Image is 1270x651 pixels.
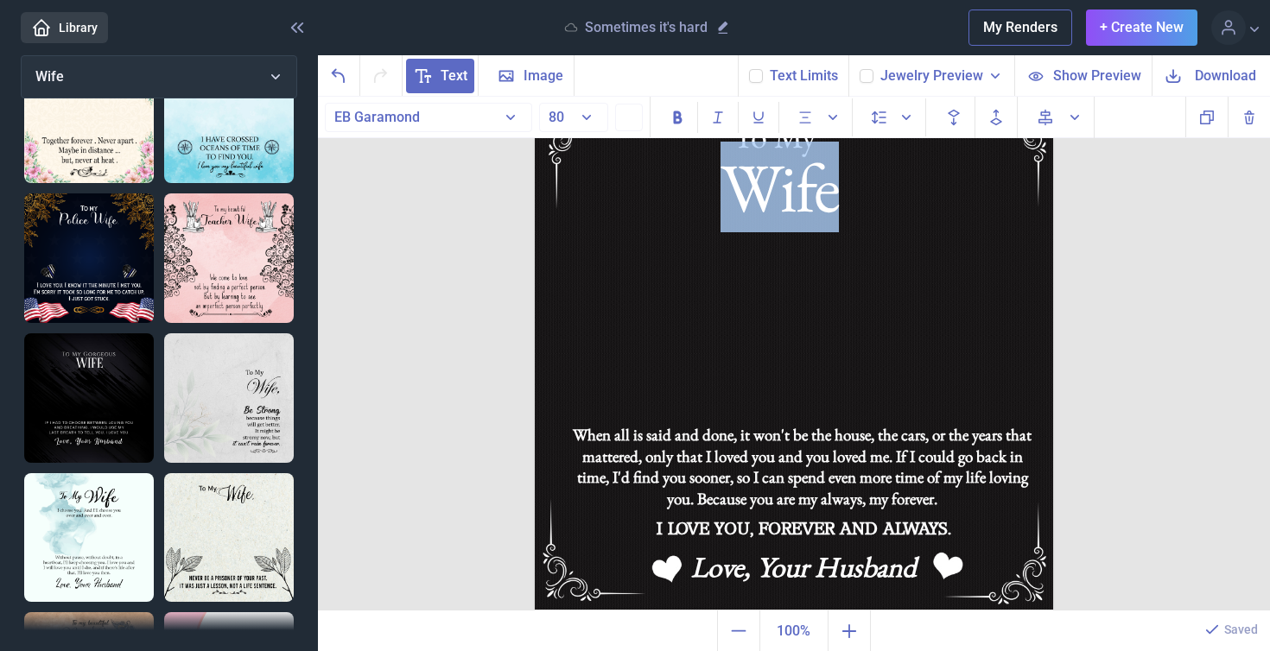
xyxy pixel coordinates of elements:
[860,98,926,136] button: Spacing
[21,12,108,43] a: Library
[35,68,64,85] span: Wife
[585,19,708,36] p: Sometimes it's hard
[318,55,360,96] button: Undo
[24,333,154,463] img: To my gorgeous wife
[164,54,294,183] img: Navy wife
[968,9,1072,46] button: My Renders
[24,193,154,323] img: Police wife
[1025,97,1095,138] button: Align to page
[739,102,779,133] button: Underline
[1228,97,1270,137] button: Delete
[698,102,739,133] button: Italic
[880,66,983,86] span: Jewelry Preview
[717,610,759,651] button: Zoom out
[764,614,824,648] span: 100%
[535,93,1053,611] img: b016.jpg
[1053,66,1141,85] span: Show Preview
[567,425,1038,515] div: To enrich screen reader interactions, please activate Accessibility in Grammarly extension settings
[610,515,998,549] div: I LOVE YOU, FOREVER AND ALWAYS.
[524,66,563,86] span: Image
[549,109,564,125] span: 80
[975,97,1018,138] button: Forwards
[609,543,999,588] div: Love, Your Husband
[539,103,608,132] button: 80
[1014,55,1152,96] button: Show Preview
[24,54,154,183] img: Military wife
[325,103,532,132] button: EB Garamond
[880,66,1004,86] button: Jewelry Preview
[829,610,871,651] button: Zoom in
[334,109,420,125] span: EB Garamond
[770,66,838,86] button: Text Limits
[1152,55,1270,96] button: Download
[24,473,154,603] img: To my wife - I choose you
[1185,97,1228,137] button: Copy
[360,55,403,96] button: Redo
[164,473,294,603] img: To my Wife - Never be a prisoner
[786,98,853,136] button: Alignment
[1224,621,1258,638] p: Saved
[479,55,575,96] button: Image
[21,55,297,98] button: Wife
[641,153,918,224] div: Wife
[1086,9,1197,46] button: + Create New
[164,333,294,463] img: To my Wife - Be strong
[933,97,975,138] button: Backwards
[759,610,829,651] button: Actual size
[1195,66,1256,85] span: Download
[164,193,294,323] img: Teacher wife
[441,66,467,86] span: Text
[657,102,698,133] button: Bold
[403,55,479,96] button: Text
